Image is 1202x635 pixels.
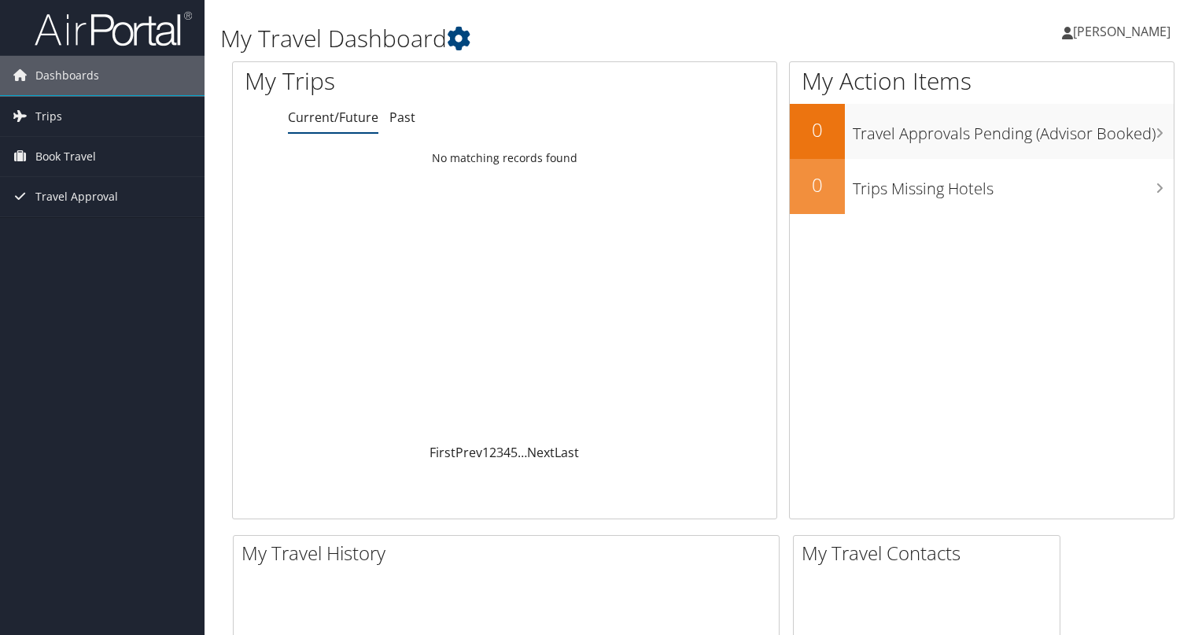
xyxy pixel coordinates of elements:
h2: 0 [790,116,845,143]
a: 0Travel Approvals Pending (Advisor Booked) [790,104,1174,159]
span: … [518,444,527,461]
a: Current/Future [288,109,378,126]
a: 2 [489,444,496,461]
h1: My Trips [245,65,538,98]
a: 4 [503,444,511,461]
a: Next [527,444,555,461]
a: Prev [455,444,482,461]
span: Dashboards [35,56,99,95]
a: [PERSON_NAME] [1062,8,1186,55]
img: airportal-logo.png [35,10,192,47]
a: Last [555,444,579,461]
a: 1 [482,444,489,461]
a: First [430,444,455,461]
h2: My Travel History [242,540,779,567]
span: Travel Approval [35,177,118,216]
h3: Travel Approvals Pending (Advisor Booked) [853,115,1174,145]
a: 5 [511,444,518,461]
span: Book Travel [35,137,96,176]
h3: Trips Missing Hotels [853,170,1174,200]
h1: My Action Items [790,65,1174,98]
h1: My Travel Dashboard [220,22,865,55]
a: Past [389,109,415,126]
h2: 0 [790,172,845,198]
td: No matching records found [233,144,776,172]
span: Trips [35,97,62,136]
span: [PERSON_NAME] [1073,23,1171,40]
a: 0Trips Missing Hotels [790,159,1174,214]
a: 3 [496,444,503,461]
h2: My Travel Contacts [802,540,1060,567]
